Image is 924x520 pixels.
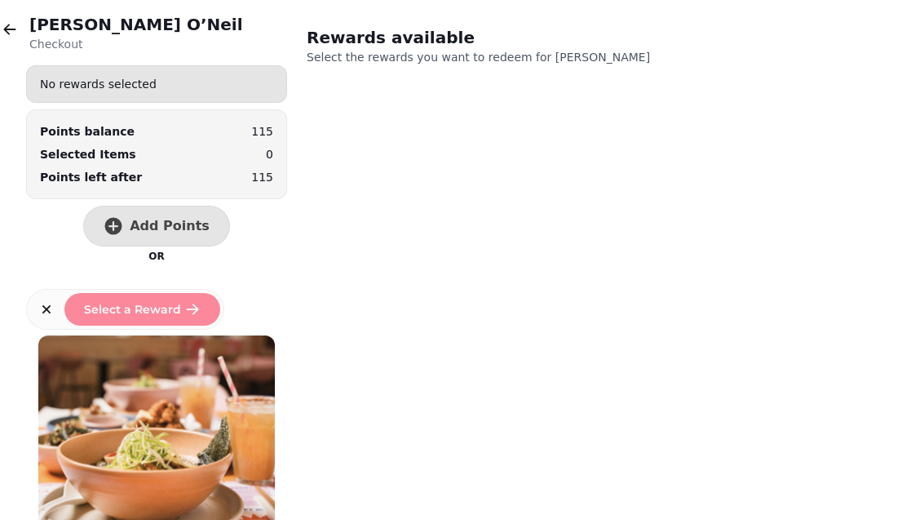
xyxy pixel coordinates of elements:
div: No rewards selected [27,69,286,99]
span: Add Points [130,220,210,233]
button: Select a Reward [64,293,220,326]
p: Checkout [29,36,243,52]
p: Points left after [40,169,142,185]
h2: [PERSON_NAME] O’Neil [29,13,243,36]
p: 115 [251,169,273,185]
p: Select the rewards you want to redeem for [307,49,724,65]
span: Select a Reward [84,304,181,315]
span: [PERSON_NAME] [555,51,650,64]
p: 115 [251,123,273,140]
p: 0 [266,146,273,162]
p: Selected Items [40,146,136,162]
p: OR [148,250,164,263]
div: Points balance [40,123,135,140]
button: Add Points [83,206,230,247]
h2: Rewards available [307,26,620,49]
